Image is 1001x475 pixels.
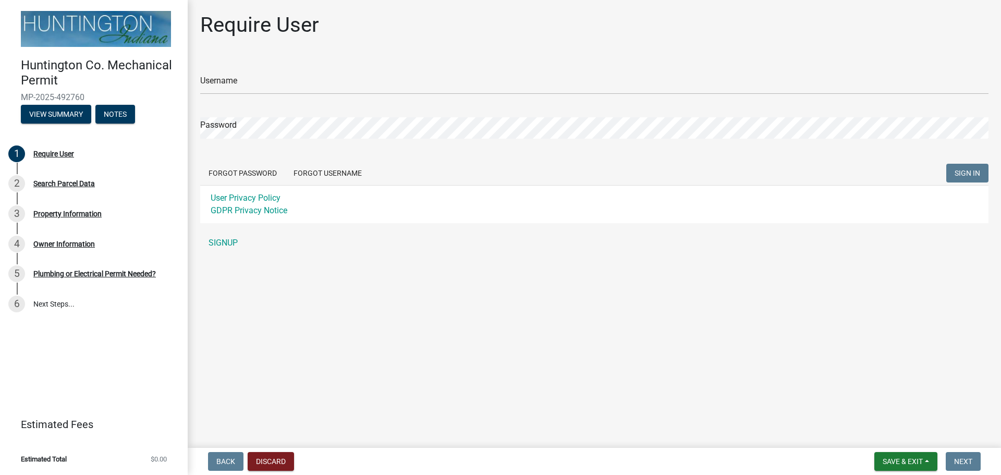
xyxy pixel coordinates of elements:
a: Estimated Fees [8,414,171,435]
span: MP-2025-492760 [21,92,167,102]
button: Save & Exit [874,452,937,471]
div: Property Information [33,210,102,217]
button: Notes [95,105,135,124]
span: Back [216,457,235,466]
button: View Summary [21,105,91,124]
div: 2 [8,175,25,192]
button: Next [946,452,981,471]
span: $0.00 [151,456,167,462]
span: SIGN IN [955,169,980,177]
button: Forgot Password [200,164,285,182]
button: SIGN IN [946,164,988,182]
h4: Huntington Co. Mechanical Permit [21,58,179,88]
wm-modal-confirm: Notes [95,111,135,119]
div: 3 [8,205,25,222]
span: Estimated Total [21,456,67,462]
div: 4 [8,236,25,252]
div: Search Parcel Data [33,180,95,187]
button: Forgot Username [285,164,370,182]
button: Back [208,452,243,471]
div: Owner Information [33,240,95,248]
a: User Privacy Policy [211,193,280,203]
h1: Require User [200,13,319,38]
div: 6 [8,296,25,312]
button: Discard [248,452,294,471]
img: Huntington County, Indiana [21,11,171,47]
wm-modal-confirm: Summary [21,111,91,119]
div: Require User [33,150,74,157]
div: 5 [8,265,25,282]
div: 1 [8,145,25,162]
a: SIGNUP [200,233,988,253]
a: GDPR Privacy Notice [211,205,287,215]
div: Plumbing or Electrical Permit Needed? [33,270,156,277]
span: Next [954,457,972,466]
span: Save & Exit [883,457,923,466]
